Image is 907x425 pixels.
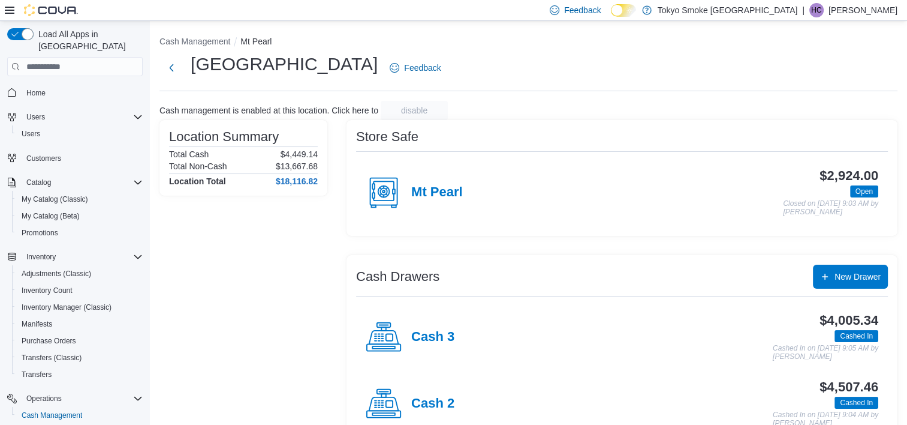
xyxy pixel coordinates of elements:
[22,286,73,295] span: Inventory Count
[17,127,143,141] span: Users
[773,345,878,361] p: Cashed In on [DATE] 9:05 AM by [PERSON_NAME]
[813,265,888,289] button: New Drawer
[17,408,143,423] span: Cash Management
[17,317,143,331] span: Manifests
[2,174,147,191] button: Catalog
[819,169,878,183] h3: $2,924.00
[22,319,52,329] span: Manifests
[834,330,878,342] span: Cashed In
[281,149,318,159] p: $4,449.14
[22,250,61,264] button: Inventory
[22,370,52,379] span: Transfers
[276,176,318,186] h4: $18,116.82
[17,192,143,206] span: My Catalog (Classic)
[22,391,67,406] button: Operations
[12,316,147,333] button: Manifests
[12,125,147,142] button: Users
[22,151,143,166] span: Customers
[855,186,873,197] span: Open
[12,299,147,316] button: Inventory Manager (Classic)
[834,397,878,409] span: Cashed In
[12,265,147,282] button: Adjustments (Classic)
[22,211,80,221] span: My Catalog (Beta)
[169,130,279,144] h3: Location Summary
[811,3,821,17] span: HC
[12,333,147,349] button: Purchase Orders
[564,4,601,16] span: Feedback
[17,283,77,298] a: Inventory Count
[783,200,878,216] p: Closed on [DATE] 9:03 AM by [PERSON_NAME]
[17,192,93,206] a: My Catalog (Classic)
[17,367,143,382] span: Transfers
[404,62,441,74] span: Feedback
[385,56,445,80] a: Feedback
[17,408,87,423] a: Cash Management
[12,191,147,208] button: My Catalog (Classic)
[22,411,82,420] span: Cash Management
[809,3,824,17] div: Heather Chafe
[819,313,878,328] h3: $4,005.34
[22,86,50,100] a: Home
[12,225,147,241] button: Promotions
[17,226,143,240] span: Promotions
[22,194,88,204] span: My Catalog (Classic)
[17,300,143,315] span: Inventory Manager (Classic)
[356,270,439,284] h3: Cash Drawers
[26,394,62,403] span: Operations
[802,3,804,17] p: |
[276,161,318,171] p: $13,667.68
[17,127,45,141] a: Users
[169,176,226,186] h4: Location Total
[411,330,454,345] h4: Cash 3
[26,178,51,187] span: Catalog
[12,282,147,299] button: Inventory Count
[17,226,63,240] a: Promotions
[2,149,147,167] button: Customers
[22,269,91,279] span: Adjustments (Classic)
[834,271,881,283] span: New Drawer
[191,52,378,76] h1: [GEOGRAPHIC_DATA]
[411,396,454,412] h4: Cash 2
[159,106,378,115] p: Cash management is enabled at this location. Click here to
[22,391,143,406] span: Operations
[26,88,46,98] span: Home
[2,249,147,265] button: Inventory
[828,3,897,17] p: [PERSON_NAME]
[240,37,272,46] button: Mt Pearl
[819,380,878,394] h3: $4,507.46
[17,351,143,365] span: Transfers (Classic)
[12,349,147,366] button: Transfers (Classic)
[17,317,57,331] a: Manifests
[840,331,873,342] span: Cashed In
[22,303,112,312] span: Inventory Manager (Classic)
[17,334,81,348] a: Purchase Orders
[12,366,147,383] button: Transfers
[850,185,878,197] span: Open
[169,161,227,171] h6: Total Non-Cash
[169,149,209,159] h6: Total Cash
[34,28,143,52] span: Load All Apps in [GEOGRAPHIC_DATA]
[22,110,50,124] button: Users
[12,407,147,424] button: Cash Management
[17,209,85,223] a: My Catalog (Beta)
[159,35,897,50] nav: An example of EuiBreadcrumbs
[381,101,448,120] button: disable
[159,56,183,80] button: Next
[17,300,116,315] a: Inventory Manager (Classic)
[22,175,143,190] span: Catalog
[22,336,76,346] span: Purchase Orders
[22,353,82,363] span: Transfers (Classic)
[356,130,418,144] h3: Store Safe
[26,154,61,163] span: Customers
[401,104,427,116] span: disable
[22,129,40,139] span: Users
[840,397,873,408] span: Cashed In
[658,3,798,17] p: Tokyo Smoke [GEOGRAPHIC_DATA]
[2,390,147,407] button: Operations
[22,85,143,100] span: Home
[17,267,143,281] span: Adjustments (Classic)
[611,4,636,17] input: Dark Mode
[411,185,463,200] h4: Mt Pearl
[17,367,56,382] a: Transfers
